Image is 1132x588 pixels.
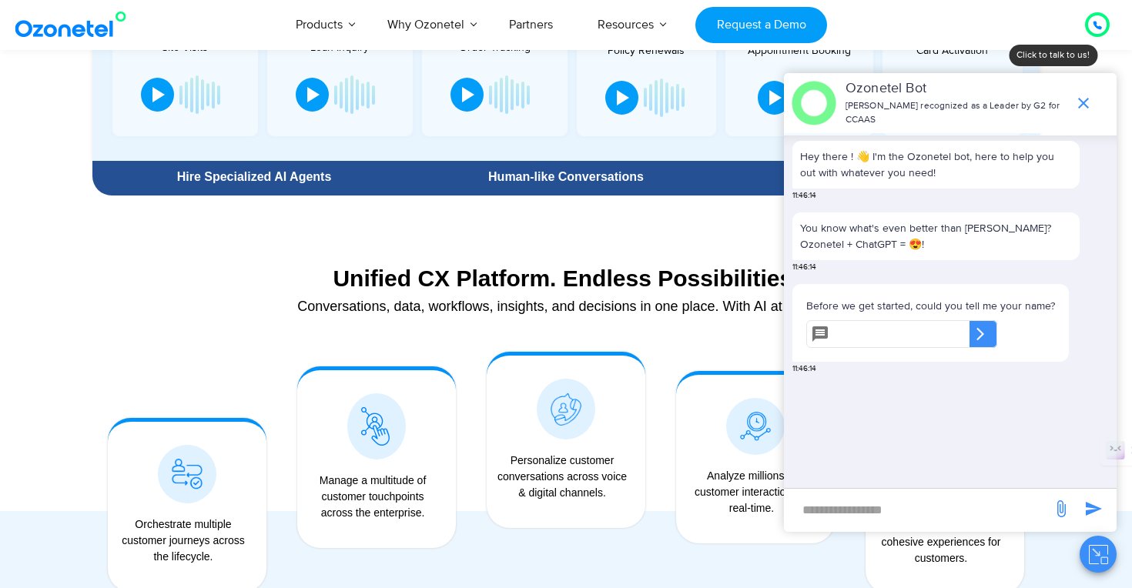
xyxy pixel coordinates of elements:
[100,299,1032,313] div: Conversations, data, workflows, insights, and decisions in one place. With AI at its core!
[430,42,560,53] div: Order Tracking
[100,171,408,183] div: Hire Specialized AI Agents
[120,42,250,53] div: Site Visits
[100,265,1032,292] div: Unified CX Platform. Endless Possibilities.
[1080,536,1117,573] button: Close chat
[695,7,827,43] a: Request a Demo
[737,45,862,56] div: Appointment Booking
[806,298,1055,314] p: Before we get started, could you tell me your name?
[792,190,816,202] span: 11:46:14
[890,45,1015,56] div: Card Activation
[1068,88,1099,119] span: end chat or minimize
[494,453,630,501] div: Personalize customer conversations across voice & digital channels.
[846,79,1067,99] p: Ozonetel Bot
[305,473,440,521] div: Manage a multitude of customer touchpoints across the enterprise.
[684,468,819,516] div: Analyze millions of customer interactions in real-time.
[416,171,716,183] div: Human-like Conversations
[1046,493,1077,524] span: send message
[1078,493,1109,524] span: send message
[792,262,816,273] span: 11:46:14
[732,171,1032,183] div: 24 Vernacular Languages
[846,99,1067,127] p: [PERSON_NAME] recognized as a Leader by G2 for CCAAS
[800,220,1072,252] p: You know what's even better than [PERSON_NAME]? Ozonetel + ChatGPT = 😍!
[584,45,709,56] div: Policy Renewals
[800,149,1072,181] p: Hey there ! 👋 I'm the Ozonetel bot, here to help you out with whatever you need!
[792,496,1044,524] div: new-msg-input
[792,81,836,125] img: header
[116,516,251,565] div: Orchestrate multiple customer journeys across the lifecycle.
[792,363,816,375] span: 11:46:14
